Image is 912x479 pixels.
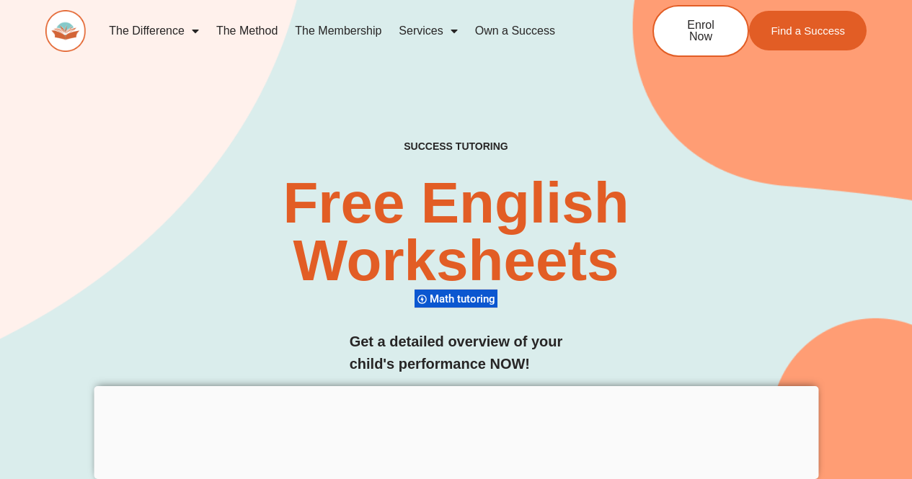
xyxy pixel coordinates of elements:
h4: SUCCESS TUTORING​ [335,140,577,153]
nav: Menu [100,14,605,48]
a: Enrol Now [652,5,749,57]
span: Find a Success [771,25,845,36]
div: Math tutoring [415,289,497,308]
span: Enrol Now [676,19,726,42]
a: Services [390,14,466,48]
h2: Free English Worksheets​ [185,174,727,290]
a: The Membership [286,14,390,48]
a: The Difference [100,14,208,48]
a: Own a Success [466,14,564,48]
h3: Get a detailed overview of your child's performance NOW! [350,331,563,375]
a: Find a Success [749,11,867,50]
a: The Method [208,14,286,48]
iframe: Advertisement [94,386,818,475]
span: Math tutoring [430,292,500,305]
